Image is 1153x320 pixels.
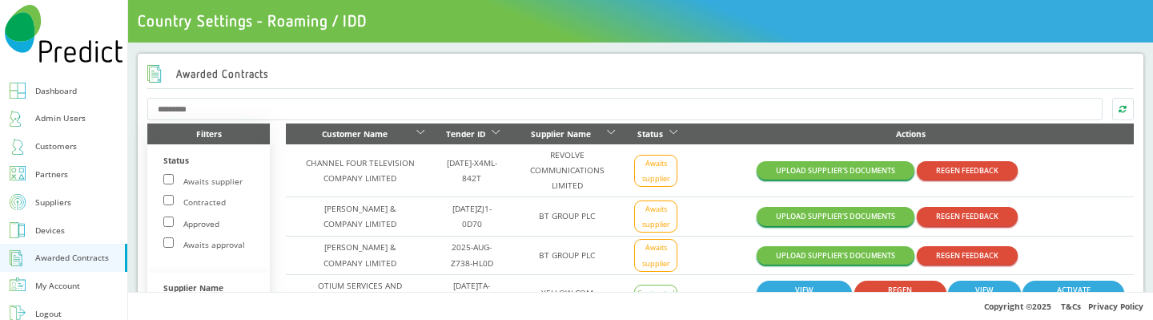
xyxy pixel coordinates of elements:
[163,281,253,302] div: Supplier Name
[854,281,947,306] button: REGEN FEEDBACK
[35,195,71,210] div: Suppliers
[35,167,68,182] div: Partners
[35,223,65,238] div: Devices
[35,250,109,265] div: Awarded Contracts
[757,207,914,225] button: UPLOAD SUPPLIER'S DOCUMENTS
[634,155,678,187] div: Awaits supplier
[163,174,174,184] input: Awaits supplier
[634,127,666,142] div: Status
[519,127,604,142] div: Supplier Name
[5,5,123,63] img: Predict Mobile
[323,203,396,229] a: [PERSON_NAME] & COMPANY LIMITED
[35,139,77,154] div: Customers
[306,157,415,184] a: CHANNEL FOUR TELEVISION COMPANY LIMITED
[530,149,605,191] a: REVOLVE COMMUNICATIONS LIMITED
[163,218,219,229] label: Approved
[634,201,678,233] div: Awaits supplier
[541,287,593,298] a: YELLOW COM
[917,161,1018,180] button: REGEN FEEDBACK
[697,127,1124,142] div: Actions
[539,210,595,221] a: BT GROUP PLC
[453,280,490,306] a: [DATE]TA-ZM0S
[318,280,402,306] a: OTIUM SERVICES AND FACILITIES LIMITED
[757,281,852,306] button: VIEW DOCUMENTS
[147,65,269,83] h2: Awarded Contracts
[35,83,77,99] div: Dashboard
[757,246,914,265] button: UPLOAD SUPPLIER'S DOCUMENTS
[451,241,493,268] a: 2025-AUG-Z738-HL0D
[163,217,174,227] input: Approved
[163,153,253,174] div: Status
[163,195,174,205] input: Contracted
[35,111,86,126] div: Admin Users
[128,292,1153,320] div: Copyright © 2025
[1088,301,1143,312] a: Privacy Policy
[163,239,245,250] label: Awaits approval
[323,241,396,268] a: [PERSON_NAME] & COMPANY LIMITED
[452,203,492,229] a: [DATE]ZJ1-0D70
[163,237,174,248] input: Awaits approval
[1061,301,1081,312] a: T&Cs
[295,127,413,142] div: Customer Name
[948,281,1020,306] button: VIEW NOTE
[917,207,1018,225] button: REGEN FEEDBACK
[163,196,226,208] label: Contracted
[757,161,914,180] button: UPLOAD SUPPLIER'S DOCUMENTS
[917,246,1018,265] button: REGEN FEEDBACK
[1022,281,1124,306] button: ACTIVATE SENSABILL
[35,278,80,294] div: My Account
[163,176,243,187] label: Awaits supplier
[447,157,497,184] a: [DATE]-X4ML-842T
[634,285,678,302] div: Contracted
[539,249,595,261] a: BT GROUP PLC
[444,127,488,142] div: Tender ID
[634,239,678,271] div: Awaits supplier
[147,124,270,144] div: Filters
